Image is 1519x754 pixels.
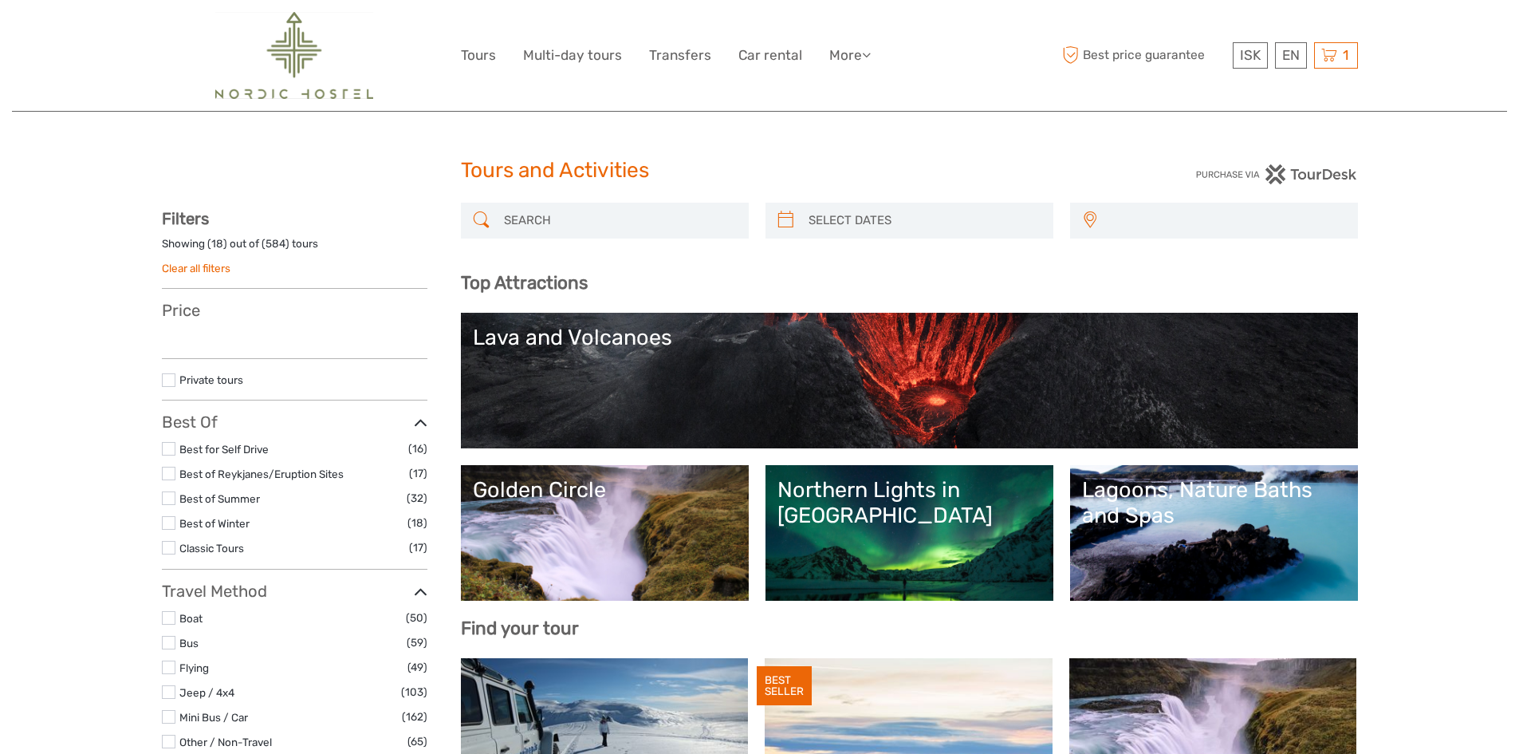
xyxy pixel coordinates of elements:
h3: Travel Method [162,582,427,601]
a: Classic Tours [179,542,244,555]
a: Tours [461,44,496,67]
div: EN [1275,42,1307,69]
a: Best of Winter [179,517,250,530]
input: SEARCH [498,207,741,235]
span: (103) [401,683,427,701]
img: PurchaseViaTourDesk.png [1195,164,1357,184]
h1: Tours and Activities [461,158,1059,184]
div: Lagoons, Nature Baths and Spas [1082,477,1346,529]
a: Multi-day tours [523,44,622,67]
span: (17) [409,539,427,557]
span: 1 [1340,47,1351,63]
input: SELECT DATES [802,207,1045,235]
div: Northern Lights in [GEOGRAPHIC_DATA] [777,477,1041,529]
h3: Price [162,301,427,320]
span: (32) [407,489,427,507]
span: (50) [406,609,427,627]
a: Private tours [179,373,243,386]
a: Transfers [649,44,711,67]
a: Boat [179,612,203,625]
img: 2454-61f15230-a6bf-4303-aa34-adabcbdb58c5_logo_big.png [215,12,373,99]
label: 18 [211,236,223,251]
div: Lava and Volcanoes [473,325,1346,350]
span: (65) [407,732,427,751]
span: (18) [407,514,427,532]
a: Mini Bus / Car [179,711,248,724]
strong: Filters [162,209,209,228]
a: Clear all filters [162,262,230,274]
a: Lagoons, Nature Baths and Spas [1082,477,1346,589]
span: Best price guarantee [1059,42,1229,69]
a: Jeep / 4x4 [179,686,234,699]
a: Lava and Volcanoes [473,325,1346,436]
a: Flying [179,661,209,674]
span: (59) [407,634,427,652]
div: Golden Circle [473,477,737,503]
a: Best of Summer [179,492,260,505]
a: Car rental [738,44,802,67]
div: Showing ( ) out of ( ) tours [162,236,427,261]
span: ISK [1240,47,1261,63]
span: (162) [402,708,427,726]
h3: Best Of [162,413,427,432]
span: (16) [408,440,427,458]
a: Best for Self Drive [179,443,269,456]
a: Bus [179,637,199,649]
a: Golden Circle [473,477,737,589]
b: Top Attractions [461,272,588,294]
div: BEST SELLER [757,666,812,706]
span: (17) [409,464,427,483]
a: More [829,44,871,67]
b: Find your tour [461,618,579,639]
span: (49) [407,658,427,677]
a: Other / Non-Travel [179,736,272,748]
label: 584 [266,236,285,251]
a: Northern Lights in [GEOGRAPHIC_DATA] [777,477,1041,589]
a: Best of Reykjanes/Eruption Sites [179,468,344,480]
